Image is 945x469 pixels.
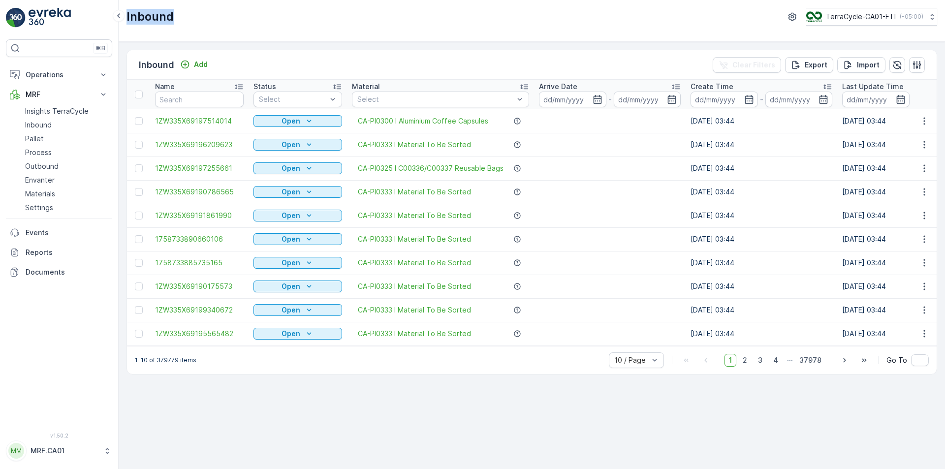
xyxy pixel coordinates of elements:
[25,189,55,199] p: Materials
[358,116,488,126] a: CA-PI0300 I Aluminium Coffee Capsules
[155,140,244,150] span: 1ZW335X69196209623
[765,92,833,107] input: dd/mm/yyyy
[686,322,837,345] td: [DATE] 03:44
[6,433,112,438] span: v 1.50.2
[253,139,342,151] button: Open
[8,443,24,459] div: MM
[806,11,822,22] img: TC_BVHiTW6.png
[760,94,763,105] p: -
[352,82,380,92] p: Material
[6,8,26,28] img: logo
[686,227,837,251] td: [DATE] 03:44
[253,257,342,269] button: Open
[358,329,471,339] a: CA-PI0333 I Material To Be Sorted
[358,211,471,220] a: CA-PI0333 I Material To Be Sorted
[253,162,342,174] button: Open
[155,92,244,107] input: Search
[282,211,300,220] p: Open
[253,281,342,292] button: Open
[787,354,793,367] p: ...
[686,204,837,227] td: [DATE] 03:44
[886,355,907,365] span: Go To
[25,161,59,171] p: Outbound
[282,116,300,126] p: Open
[713,57,781,73] button: Clear Filters
[26,70,93,80] p: Operations
[282,234,300,244] p: Open
[608,94,612,105] p: -
[26,267,108,277] p: Documents
[135,259,143,267] div: Toggle Row Selected
[31,446,98,456] p: MRF.CA01
[282,163,300,173] p: Open
[155,211,244,220] a: 1ZW335X69191861990
[26,228,108,238] p: Events
[21,146,112,159] a: Process
[806,8,937,26] button: TerraCycle-CA01-FTI(-05:00)
[25,134,44,144] p: Pallet
[21,187,112,201] a: Materials
[155,329,244,339] a: 1ZW335X69195565482
[686,109,837,133] td: [DATE] 03:44
[358,305,471,315] span: CA-PI0333 I Material To Be Sorted
[842,82,904,92] p: Last Update Time
[253,115,342,127] button: Open
[769,354,783,367] span: 4
[25,148,52,157] p: Process
[25,175,55,185] p: Envanter
[282,305,300,315] p: Open
[282,281,300,291] p: Open
[358,163,504,173] span: CA-PI0325 I C00336/C00337 Reusable Bags
[155,82,175,92] p: Name
[738,354,752,367] span: 2
[253,186,342,198] button: Open
[826,12,896,22] p: TerraCycle-CA01-FTI
[691,92,758,107] input: dd/mm/yyyy
[29,8,71,28] img: logo_light-DOdMpM7g.png
[135,188,143,196] div: Toggle Row Selected
[358,234,471,244] a: CA-PI0333 I Material To Be Sorted
[135,306,143,314] div: Toggle Row Selected
[6,440,112,461] button: MMMRF.CA01
[6,65,112,85] button: Operations
[95,44,105,52] p: ⌘B
[259,94,327,104] p: Select
[357,94,514,104] p: Select
[253,210,342,221] button: Open
[25,120,52,130] p: Inbound
[21,132,112,146] a: Pallet
[837,57,885,73] button: Import
[686,251,837,275] td: [DATE] 03:44
[155,187,244,197] a: 1ZW335X69190786565
[253,304,342,316] button: Open
[732,60,775,70] p: Clear Filters
[253,328,342,340] button: Open
[155,281,244,291] a: 1ZW335X69190175573
[176,59,212,70] button: Add
[686,298,837,322] td: [DATE] 03:44
[358,187,471,197] a: CA-PI0333 I Material To Be Sorted
[282,258,300,268] p: Open
[155,234,244,244] span: 1758733890660106
[21,104,112,118] a: Insights TerraCycle
[21,159,112,173] a: Outbound
[155,258,244,268] a: 1758733885735165
[785,57,833,73] button: Export
[358,140,471,150] a: CA-PI0333 I Material To Be Sorted
[358,258,471,268] a: CA-PI0333 I Material To Be Sorted
[842,92,910,107] input: dd/mm/yyyy
[686,275,837,298] td: [DATE] 03:44
[539,82,577,92] p: Arrive Date
[795,354,826,367] span: 37978
[857,60,880,70] p: Import
[21,173,112,187] a: Envanter
[135,164,143,172] div: Toggle Row Selected
[155,116,244,126] span: 1ZW335X69197514014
